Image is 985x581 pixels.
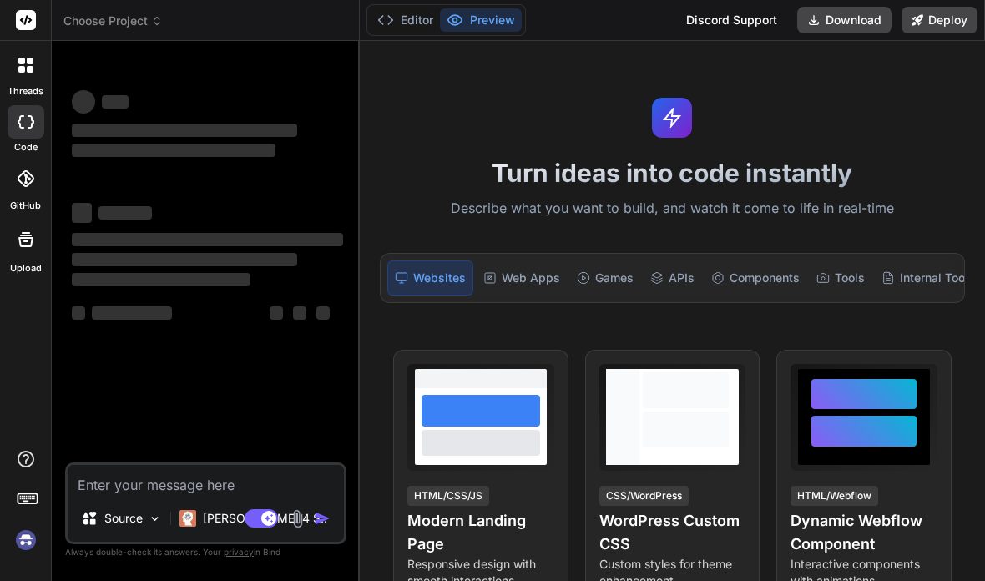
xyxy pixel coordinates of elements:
[224,547,254,557] span: privacy
[644,260,701,296] div: APIs
[72,233,343,246] span: ‌
[599,509,746,556] h4: WordPress Custom CSS
[270,306,283,320] span: ‌
[797,7,892,33] button: Download
[791,509,937,556] h4: Dynamic Webflow Component
[72,124,297,137] span: ‌
[407,509,554,556] h4: Modern Landing Page
[63,13,163,29] span: Choose Project
[10,199,41,213] label: GitHub
[316,306,330,320] span: ‌
[387,260,473,296] div: Websites
[179,510,196,527] img: Claude 4 Sonnet
[791,486,878,506] div: HTML/Webflow
[314,510,331,527] img: icon
[407,486,489,506] div: HTML/CSS/JS
[102,95,129,109] span: ‌
[810,260,871,296] div: Tools
[371,8,440,32] button: Editor
[10,261,42,275] label: Upload
[72,253,297,266] span: ‌
[477,260,567,296] div: Web Apps
[72,273,250,286] span: ‌
[65,544,346,560] p: Always double-check its answers. Your in Bind
[72,144,275,157] span: ‌
[599,486,689,506] div: CSS/WordPress
[92,306,172,320] span: ‌
[104,510,143,527] p: Source
[98,206,152,220] span: ‌
[72,90,95,114] span: ‌
[902,7,977,33] button: Deploy
[705,260,806,296] div: Components
[14,140,38,154] label: code
[72,203,92,223] span: ‌
[288,509,307,528] img: attachment
[875,260,982,296] div: Internal Tools
[148,512,162,526] img: Pick Models
[8,84,43,99] label: threads
[72,306,85,320] span: ‌
[440,8,522,32] button: Preview
[676,7,787,33] div: Discord Support
[293,306,306,320] span: ‌
[12,526,40,554] img: signin
[203,510,327,527] p: [PERSON_NAME] 4 S..
[370,198,975,220] p: Describe what you want to build, and watch it come to life in real-time
[370,158,975,188] h1: Turn ideas into code instantly
[570,260,640,296] div: Games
